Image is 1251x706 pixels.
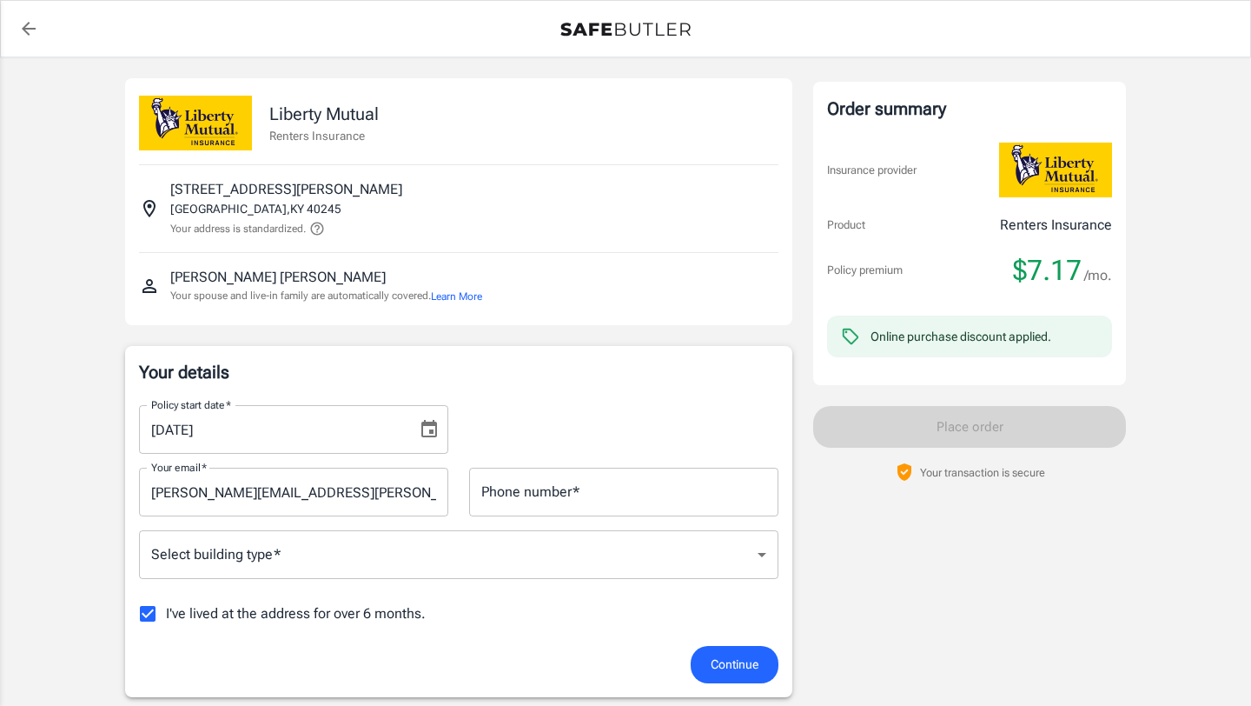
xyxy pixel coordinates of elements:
[166,603,426,624] span: I've lived at the address for over 6 months.
[691,646,778,683] button: Continue
[139,96,252,150] img: Liberty Mutual
[920,464,1045,481] p: Your transaction is secure
[1084,263,1112,288] span: /mo.
[827,216,865,234] p: Product
[412,412,447,447] button: Choose date, selected date is Oct 10, 2025
[431,289,482,304] button: Learn More
[139,276,160,296] svg: Insured person
[170,179,402,200] p: [STREET_ADDRESS][PERSON_NAME]
[139,198,160,219] svg: Insured address
[170,221,306,236] p: Your address is standardized.
[170,267,386,288] p: [PERSON_NAME] [PERSON_NAME]
[711,654,758,676] span: Continue
[269,127,379,144] p: Renters Insurance
[560,23,691,37] img: Back to quotes
[151,397,231,412] label: Policy start date
[1013,253,1082,288] span: $7.17
[827,162,917,179] p: Insurance provider
[170,200,341,217] p: [GEOGRAPHIC_DATA] , KY 40245
[469,468,778,516] input: Enter number
[170,288,482,304] p: Your spouse and live-in family are automatically covered.
[139,405,405,454] input: MM/DD/YYYY
[999,143,1112,197] img: Liberty Mutual
[827,96,1112,122] div: Order summary
[827,262,903,279] p: Policy premium
[1000,215,1112,236] p: Renters Insurance
[139,360,778,384] p: Your details
[151,460,207,475] label: Your email
[139,468,448,516] input: Enter email
[870,328,1051,345] div: Online purchase discount applied.
[11,11,46,46] a: back to quotes
[269,101,379,127] p: Liberty Mutual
